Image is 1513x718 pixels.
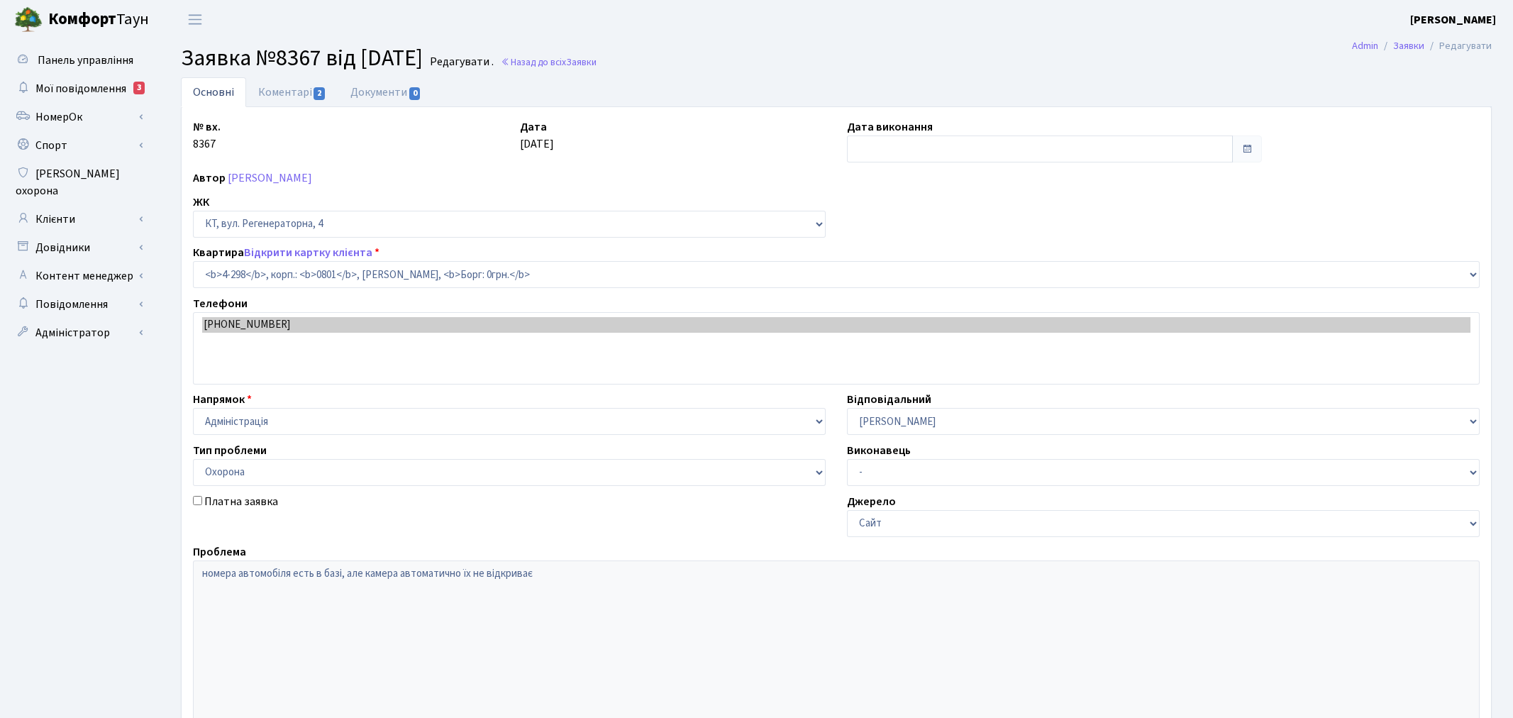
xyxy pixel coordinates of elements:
[7,233,149,262] a: Довідники
[7,46,149,74] a: Панель управління
[48,8,149,32] span: Таун
[7,160,149,205] a: [PERSON_NAME] охорона
[193,194,209,211] label: ЖК
[520,118,547,136] label: Дата
[181,42,423,74] span: Заявка №8367 від [DATE]
[847,493,896,510] label: Джерело
[202,317,1470,333] option: [PHONE_NUMBER]
[246,77,338,107] a: Коментарі
[847,442,911,459] label: Виконавець
[7,262,149,290] a: Контент менеджер
[14,6,43,34] img: logo.png
[1410,11,1496,28] a: [PERSON_NAME]
[427,55,494,69] small: Редагувати .
[193,261,1480,288] select: )
[181,77,246,107] a: Основні
[847,118,933,136] label: Дата виконання
[182,118,509,162] div: 8367
[847,391,931,408] label: Відповідальний
[228,170,312,186] a: [PERSON_NAME]
[566,55,597,69] span: Заявки
[133,82,145,94] div: 3
[193,543,246,560] label: Проблема
[7,131,149,160] a: Спорт
[1410,12,1496,28] b: [PERSON_NAME]
[409,87,421,100] span: 0
[35,81,126,96] span: Мої повідомлення
[244,245,372,260] a: Відкрити картку клієнта
[204,493,278,510] label: Платна заявка
[193,244,379,261] label: Квартира
[7,205,149,233] a: Клієнти
[501,55,597,69] a: Назад до всіхЗаявки
[193,442,267,459] label: Тип проблеми
[1352,38,1378,53] a: Admin
[7,290,149,319] a: Повідомлення
[7,319,149,347] a: Адміністратор
[1331,31,1513,61] nav: breadcrumb
[7,103,149,131] a: НомерОк
[7,74,149,103] a: Мої повідомлення3
[193,459,826,486] select: )
[338,77,433,107] a: Документи
[509,118,836,162] div: [DATE]
[1424,38,1492,54] li: Редагувати
[193,295,248,312] label: Телефони
[48,8,116,31] b: Комфорт
[193,391,252,408] label: Напрямок
[193,118,221,136] label: № вх.
[193,170,226,187] label: Автор
[38,53,133,68] span: Панель управління
[314,87,325,100] span: 2
[177,8,213,31] button: Переключити навігацію
[1393,38,1424,53] a: Заявки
